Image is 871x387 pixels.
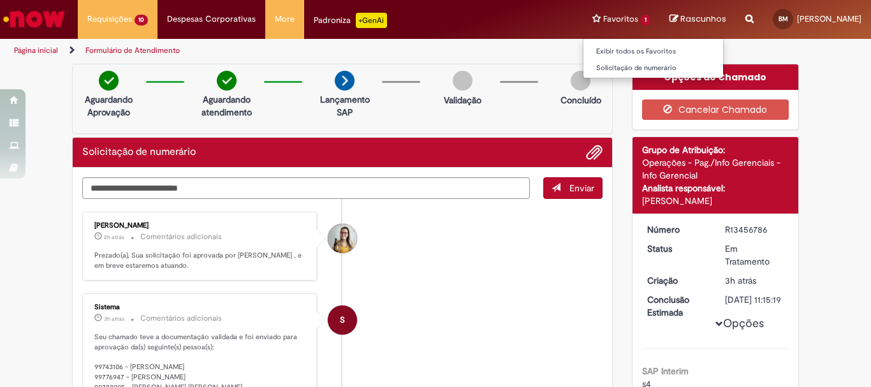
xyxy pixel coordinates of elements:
[104,315,124,323] span: 3h atrás
[78,93,140,119] p: Aguardando Aprovação
[725,242,784,268] div: Em Tratamento
[642,182,789,194] div: Analista responsável:
[638,293,716,319] dt: Conclusão Estimada
[680,13,726,25] span: Rascunhos
[642,99,789,120] button: Cancelar Chamado
[10,39,571,62] ul: Trilhas de página
[94,222,307,230] div: [PERSON_NAME]
[725,274,784,287] div: 28/08/2025 10:44:21
[641,15,650,26] span: 1
[314,13,387,28] div: Padroniza
[340,305,345,335] span: S
[217,71,237,91] img: check-circle-green.png
[356,13,387,28] p: +GenAi
[583,38,724,78] ul: Favoritos
[335,71,355,91] img: arrow-next.png
[642,365,689,377] b: SAP Interim
[444,94,481,106] p: Validação
[94,251,307,270] p: Prezado(a), Sua solicitação foi aprovada por [PERSON_NAME] , e em breve estaremos atuando.
[642,143,789,156] div: Grupo de Atribuição:
[560,94,601,106] p: Concluído
[104,233,124,241] span: 2h atrás
[328,224,357,253] div: Luciana Pinto De Castilho
[1,6,67,32] img: ServiceNow
[328,305,357,335] div: System
[638,274,716,287] dt: Criação
[87,13,132,26] span: Requisições
[104,233,124,241] time: 28/08/2025 11:34:09
[314,93,376,119] p: Lançamento SAP
[82,147,196,158] h2: Solicitação de numerário Histórico de tíquete
[453,71,472,91] img: img-circle-grey.png
[638,223,716,236] dt: Número
[569,182,594,194] span: Enviar
[99,71,119,91] img: check-circle-green.png
[140,313,222,324] small: Comentários adicionais
[104,315,124,323] time: 28/08/2025 11:03:17
[642,156,789,182] div: Operações - Pag./Info Gerenciais - Info Gerencial
[94,303,307,311] div: Sistema
[196,93,258,119] p: Aguardando atendimento
[670,13,726,26] a: Rascunhos
[583,61,724,75] a: Solicitação de numerário
[571,71,590,91] img: img-circle-grey.png
[135,15,148,26] span: 10
[797,13,861,24] span: [PERSON_NAME]
[82,177,530,199] textarea: Digite sua mensagem aqui...
[638,242,716,255] dt: Status
[779,15,788,23] span: BM
[725,293,784,306] div: [DATE] 11:15:19
[725,223,784,236] div: R13456786
[725,275,756,286] time: 28/08/2025 10:44:21
[725,275,756,286] span: 3h atrás
[14,45,58,55] a: Página inicial
[543,177,603,199] button: Enviar
[167,13,256,26] span: Despesas Corporativas
[583,45,724,59] a: Exibir todos os Favoritos
[586,144,603,161] button: Adicionar anexos
[275,13,295,26] span: More
[140,231,222,242] small: Comentários adicionais
[642,194,789,207] div: [PERSON_NAME]
[85,45,180,55] a: Formulário de Atendimento
[603,13,638,26] span: Favoritos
